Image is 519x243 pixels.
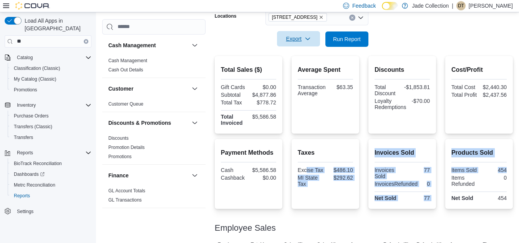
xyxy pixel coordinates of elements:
[108,58,147,63] a: Cash Management
[11,159,65,168] a: BioTrack Reconciliation
[221,148,276,157] h2: Payment Methods
[250,175,276,181] div: $0.00
[404,195,430,201] div: 77
[11,111,52,121] a: Purchase Orders
[108,154,132,159] a: Promotions
[458,1,464,10] span: DT
[298,148,353,157] h2: Taxes
[349,15,355,21] button: Clear input
[5,49,91,237] nav: Complex example
[221,99,247,106] div: Total Tax
[412,1,449,10] p: Jade Collection
[272,13,318,21] span: [STREET_ADDRESS]
[327,167,353,173] div: $486.10
[11,64,91,73] span: Classification (Classic)
[17,150,33,156] span: Reports
[14,53,36,62] button: Catalog
[456,1,466,10] div: Desaray Thompson
[481,195,507,201] div: 454
[8,180,95,190] button: Metrc Reconciliation
[375,65,430,74] h2: Discounts
[108,135,129,141] span: Discounts
[190,214,199,223] button: Inventory
[215,13,237,19] label: Locations
[404,167,430,173] div: 77
[382,2,398,10] input: Dark Mode
[102,134,206,164] div: Discounts & Promotions
[2,52,95,63] button: Catalog
[108,172,129,179] h3: Finance
[451,92,478,98] div: Total Profit
[14,101,91,110] span: Inventory
[11,159,91,168] span: BioTrack Reconciliation
[298,65,353,74] h2: Average Spent
[333,35,361,43] span: Run Report
[250,99,276,106] div: $778.72
[375,195,396,201] strong: Net Sold
[11,85,91,94] span: Promotions
[298,175,324,187] div: MI State Tax
[190,171,199,180] button: Finance
[358,15,364,21] button: Open list of options
[11,170,91,179] span: Dashboards
[11,111,91,121] span: Purchase Orders
[11,85,40,94] a: Promotions
[14,113,49,119] span: Purchase Orders
[11,180,58,190] a: Metrc Reconciliation
[481,84,507,90] div: $2,440.30
[108,119,171,127] h3: Discounts & Promotions
[11,133,36,142] a: Transfers
[14,53,91,62] span: Catalog
[421,181,430,187] div: 0
[108,145,145,150] a: Promotion Details
[451,84,478,90] div: Total Cost
[481,167,507,173] div: 454
[190,41,199,50] button: Cash Management
[108,154,132,160] span: Promotions
[11,191,33,200] a: Reports
[11,180,91,190] span: Metrc Reconciliation
[8,63,95,74] button: Classification (Classic)
[11,74,60,84] a: My Catalog (Classic)
[2,147,95,158] button: Reports
[14,207,36,216] a: Settings
[11,74,91,84] span: My Catalog (Classic)
[108,215,133,223] h3: Inventory
[250,114,276,120] div: $5,586.58
[451,195,473,201] strong: Net Sold
[2,100,95,111] button: Inventory
[108,136,129,141] a: Discounts
[108,67,143,73] a: Cash Out Details
[14,101,39,110] button: Inventory
[298,167,324,173] div: Excise Tax
[84,39,88,44] button: Clear input
[14,87,37,93] span: Promotions
[108,101,143,107] span: Customer Queue
[8,190,95,201] button: Reports
[108,41,156,49] h3: Cash Management
[451,167,478,173] div: Items Sold
[108,197,142,203] a: GL Transactions
[11,133,91,142] span: Transfers
[102,99,206,112] div: Customer
[325,31,368,47] button: Run Report
[102,56,206,78] div: Cash Management
[221,175,247,181] div: Cashback
[22,17,91,32] span: Load All Apps in [GEOGRAPHIC_DATA]
[221,65,276,74] h2: Total Sales ($)
[298,84,326,96] div: Transaction Average
[451,65,507,74] h2: Cost/Profit
[14,65,60,71] span: Classification (Classic)
[14,124,52,130] span: Transfers (Classic)
[8,111,95,121] button: Purchase Orders
[108,188,145,193] a: GL Account Totals
[15,2,50,10] img: Cova
[108,144,145,150] span: Promotion Details
[108,85,189,93] button: Customer
[481,175,507,181] div: 0
[190,84,199,93] button: Customer
[327,175,353,181] div: $292.62
[215,223,276,233] h3: Employee Sales
[11,64,63,73] a: Classification (Classic)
